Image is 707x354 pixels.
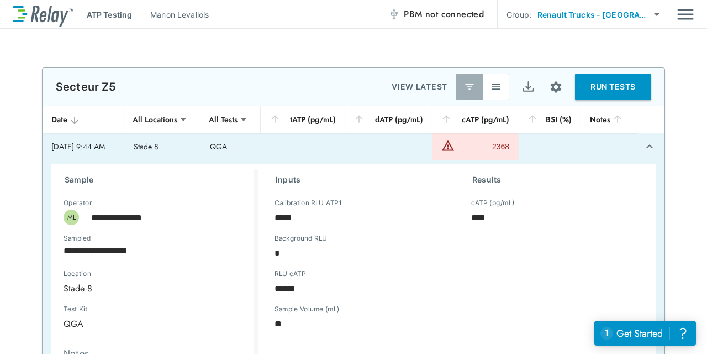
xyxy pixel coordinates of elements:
[56,313,167,335] div: QGA
[640,137,659,156] button: expand row
[65,173,254,186] h3: Sample
[594,321,696,346] iframe: Resource center
[64,199,92,207] label: Operator
[472,173,642,186] h3: Results
[521,80,535,94] img: Export Icon
[506,9,531,20] p: Group:
[56,277,242,299] div: Stade 8
[677,4,694,25] img: Drawer Icon
[541,72,571,102] button: Site setup
[150,9,209,20] p: Manon Levallois
[388,9,399,20] img: Offline Icon
[64,235,91,242] label: Sampled
[590,113,629,126] div: Notes
[515,74,541,100] button: Export
[457,141,509,152] div: 2368
[43,106,125,133] th: Date
[353,113,423,126] div: dATP (pg/mL)
[275,235,327,242] label: Background RLU
[13,3,73,27] img: LuminUltra Relay
[276,173,446,186] h3: Inputs
[677,4,694,25] button: Main menu
[275,199,341,207] label: Calibration RLU ATP1
[441,113,509,126] div: cATP (pg/mL)
[270,113,336,126] div: tATP (pg/mL)
[575,74,651,100] button: RUN TESTS
[125,108,185,131] div: All Locations
[527,113,572,126] div: BSI (%)
[51,141,116,152] div: [DATE] 9:44 AM
[549,80,563,94] img: Settings Icon
[87,9,132,20] p: ATP Testing
[201,108,245,131] div: All Tests
[490,81,502,92] img: View All
[464,81,475,92] img: Latest
[201,133,260,160] td: QGA
[64,305,147,313] label: Test Kit
[125,133,202,160] td: Stade 8
[384,3,488,25] button: PBM not connected
[64,210,79,225] div: ML
[441,139,455,152] img: Warning
[392,80,447,93] p: VIEW LATEST
[56,80,117,93] p: Secteur Z5
[425,8,484,20] span: not connected
[275,270,305,278] label: RLU cATP
[471,199,515,207] label: cATP (pg/mL)
[64,270,204,278] label: Location
[56,240,235,262] input: Choose date, selected date is Sep 22, 2025
[275,305,340,313] label: Sample Volume (mL)
[404,7,484,22] span: PBM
